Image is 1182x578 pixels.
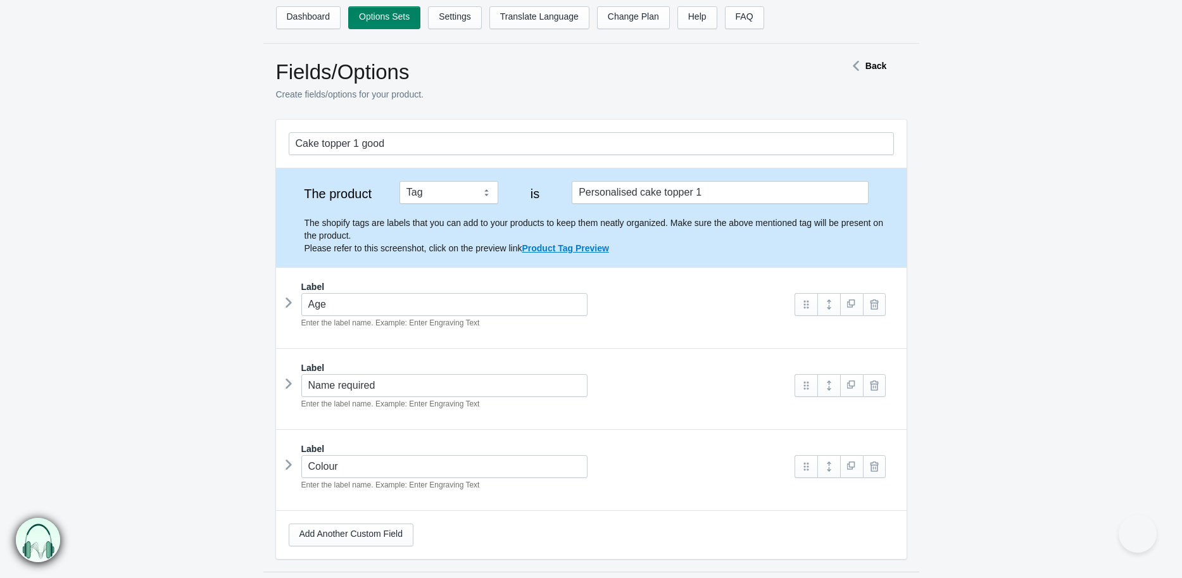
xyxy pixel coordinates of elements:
label: Label [301,443,325,455]
p: Create fields/options for your product. [276,88,802,101]
iframe: Toggle Customer Support [1119,515,1157,553]
label: is [510,187,560,200]
em: Enter the label name. Example: Enter Engraving Text [301,399,480,408]
em: Enter the label name. Example: Enter Engraving Text [301,481,480,489]
a: Product Tag Preview [522,243,608,253]
a: Dashboard [276,6,341,29]
label: Label [301,361,325,374]
label: Label [301,280,325,293]
a: Translate Language [489,6,589,29]
a: Back [846,61,886,71]
a: Options Sets [348,6,420,29]
a: Settings [428,6,482,29]
img: bxm.png [16,518,61,563]
a: FAQ [725,6,764,29]
p: The shopify tags are labels that you can add to your products to keep them neatly organized. Make... [305,217,894,254]
em: Enter the label name. Example: Enter Engraving Text [301,318,480,327]
input: General Options Set [289,132,894,155]
h1: Fields/Options [276,60,802,85]
label: The product [289,187,387,200]
a: Add Another Custom Field [289,524,413,546]
a: Change Plan [597,6,670,29]
a: Help [677,6,717,29]
strong: Back [865,61,886,71]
